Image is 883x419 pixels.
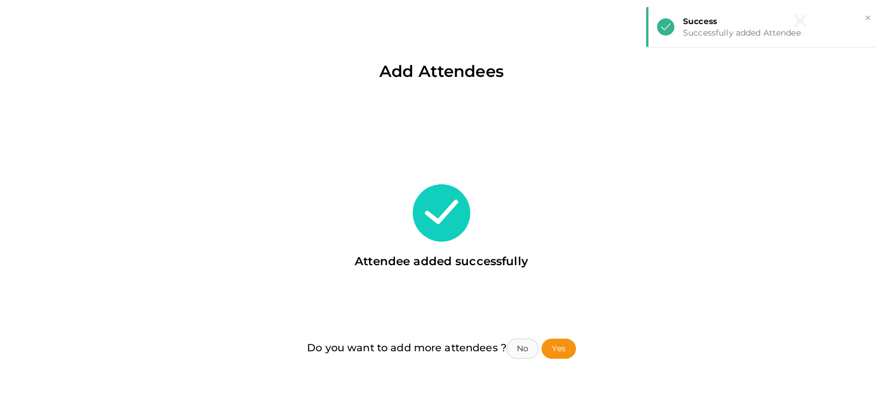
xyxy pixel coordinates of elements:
div: Successfully added Attendee [683,27,867,38]
button: No [506,339,539,359]
div: Success [683,15,867,27]
label: Add Attendees [379,59,504,84]
button: Yes [542,339,575,359]
div: Do you want to add more attendees ? [102,270,781,359]
button: × [864,11,872,25]
span: Attendee added successfully [355,254,528,268]
img: tick-success.svg [413,184,470,242]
